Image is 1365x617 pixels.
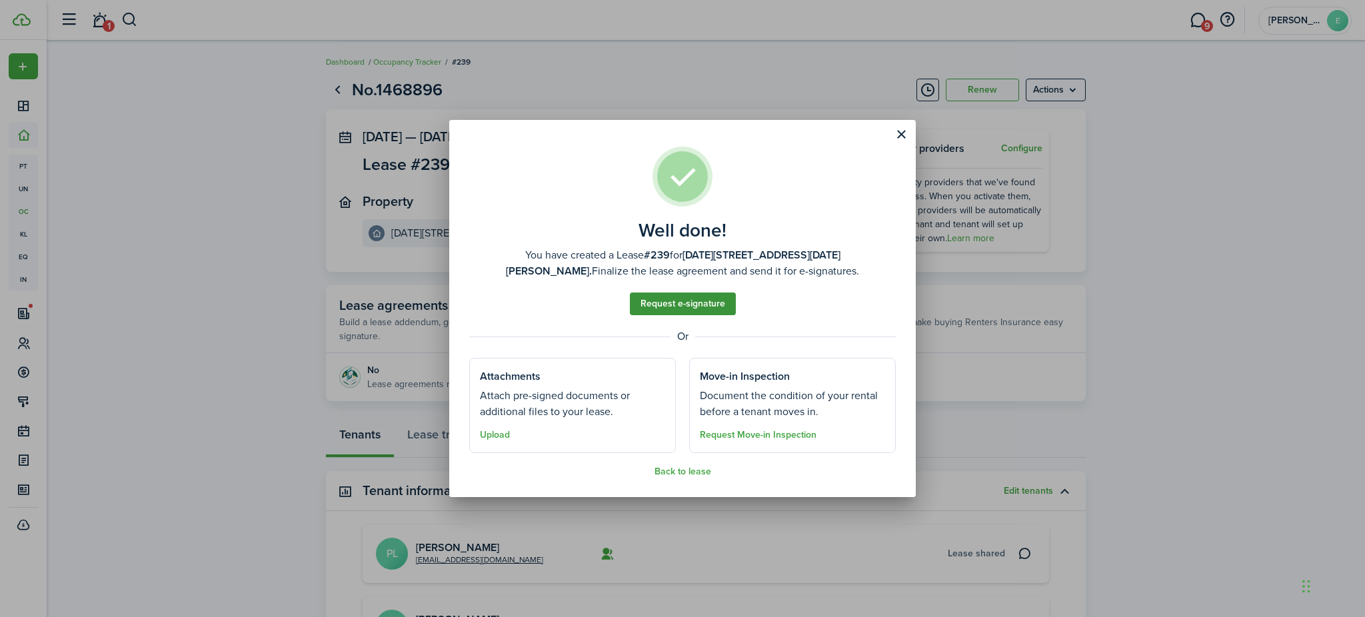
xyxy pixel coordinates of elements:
[480,368,541,384] well-done-section-title: Attachments
[1298,553,1365,617] iframe: Chat Widget
[890,123,912,146] button: Close modal
[1302,566,1310,606] div: Drag
[655,466,711,477] button: Back to lease
[480,430,510,440] button: Upload
[700,368,790,384] well-done-section-title: Move-in Inspection
[700,430,816,440] button: Request Move-in Inspection
[469,247,896,279] well-done-description: You have created a Lease for Finalize the lease agreement and send it for e-signatures.
[480,388,665,420] well-done-section-description: Attach pre-signed documents or additional files to your lease.
[644,247,670,263] b: #239
[630,293,736,315] a: Request e-signature
[700,388,885,420] well-done-section-description: Document the condition of your rental before a tenant moves in.
[506,247,840,279] b: [DATE][STREET_ADDRESS][DATE][PERSON_NAME].
[469,328,896,344] well-done-separator: Or
[639,220,726,241] well-done-title: Well done!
